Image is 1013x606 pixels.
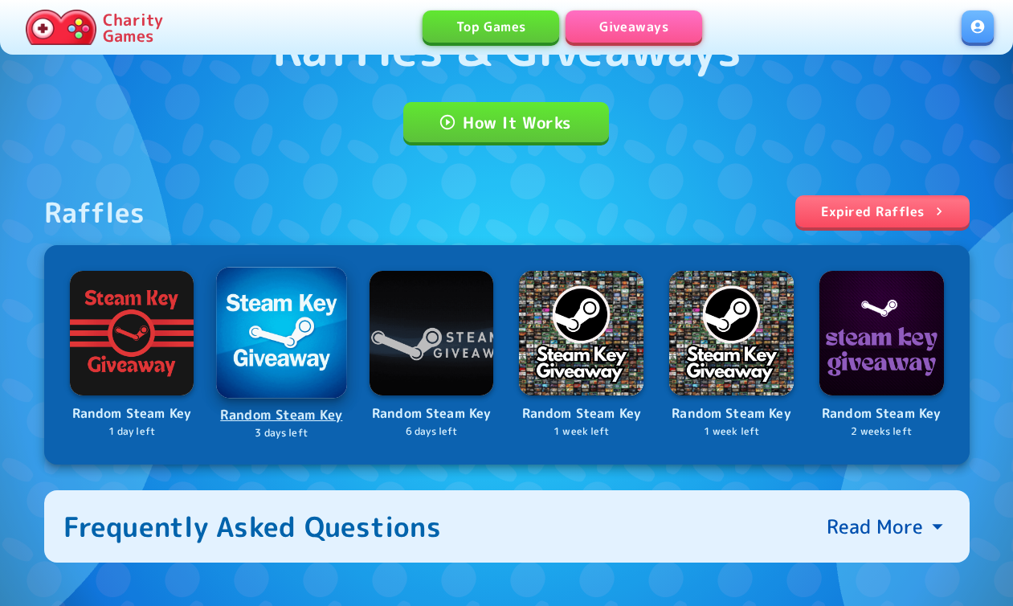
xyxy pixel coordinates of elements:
[63,510,442,543] div: Frequently Asked Questions
[370,403,494,424] p: Random Steam Key
[26,10,96,45] img: Charity.Games
[519,271,643,395] img: Logo
[795,195,970,227] a: Expired Raffles
[370,271,494,439] a: LogoRandom Steam Key6 days left
[403,102,609,142] a: How It Works
[70,271,194,439] a: LogoRandom Steam Key1 day left
[103,11,163,43] p: Charity Games
[423,10,559,43] a: Top Games
[70,403,194,424] p: Random Steam Key
[669,403,794,424] p: Random Steam Key
[70,424,194,440] p: 1 day left
[827,514,923,539] p: Read More
[819,403,944,424] p: Random Steam Key
[218,268,345,440] a: LogoRandom Steam Key3 days left
[272,18,741,76] h1: Raffles & Giveaways
[519,424,643,440] p: 1 week left
[216,267,346,397] img: Logo
[819,424,944,440] p: 2 weeks left
[19,6,170,48] a: Charity Games
[218,426,345,441] p: 3 days left
[44,490,970,563] button: Frequently Asked QuestionsRead More
[44,195,145,229] div: Raffles
[566,10,702,43] a: Giveaways
[370,271,494,395] img: Logo
[669,424,794,440] p: 1 week left
[370,424,494,440] p: 6 days left
[519,403,643,424] p: Random Steam Key
[218,404,345,426] p: Random Steam Key
[519,271,643,439] a: LogoRandom Steam Key1 week left
[70,271,194,395] img: Logo
[819,271,944,395] img: Logo
[819,271,944,439] a: LogoRandom Steam Key2 weeks left
[669,271,794,439] a: LogoRandom Steam Key1 week left
[669,271,794,395] img: Logo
